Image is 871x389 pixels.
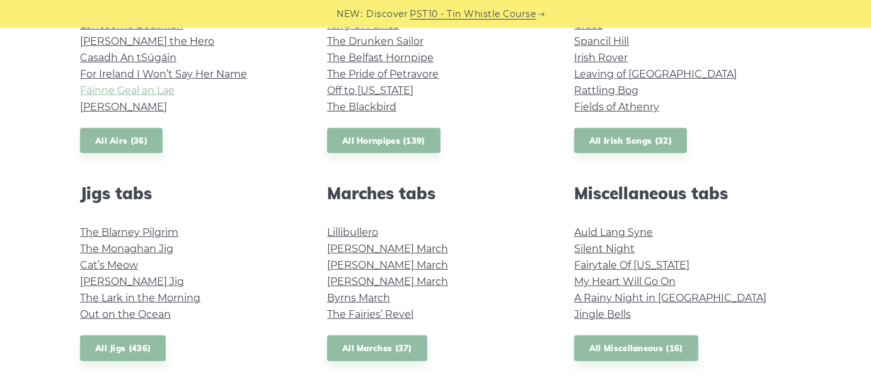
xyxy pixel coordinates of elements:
[327,68,439,80] a: The Pride of Petravore
[80,52,176,64] a: Casadh An tSúgáin
[80,101,167,113] a: [PERSON_NAME]
[80,292,200,304] a: The Lark in the Morning
[327,84,413,96] a: Off to [US_STATE]
[327,19,399,31] a: King Of Fairies
[327,292,390,304] a: Byrns March
[574,101,659,113] a: Fields of Athenry
[80,226,178,238] a: The Blarney Pilgrim
[574,35,629,47] a: Spancil Hill
[327,35,424,47] a: The Drunken Sailor
[327,308,413,320] a: The Fairies’ Revel
[80,276,184,287] a: [PERSON_NAME] Jig
[80,243,173,255] a: The Monaghan Jig
[80,335,166,361] a: All Jigs (436)
[574,335,698,361] a: All Miscellaneous (16)
[80,183,297,203] h2: Jigs tabs
[327,259,448,271] a: [PERSON_NAME] March
[574,226,653,238] a: Auld Lang Syne
[327,52,434,64] a: The Belfast Hornpipe
[574,243,635,255] a: Silent Night
[327,128,441,154] a: All Hornpipes (139)
[574,52,628,64] a: Irish Rover
[327,183,544,203] h2: Marches tabs
[327,101,396,113] a: The Blackbird
[574,128,687,154] a: All Irish Songs (32)
[80,259,138,271] a: Cat’s Meow
[337,7,363,21] span: NEW:
[574,19,603,31] a: Grace
[574,292,766,304] a: A Rainy Night in [GEOGRAPHIC_DATA]
[80,19,183,31] a: Lonesome Boatman
[410,7,536,21] a: PST10 - Tin Whistle Course
[367,7,408,21] span: Discover
[327,276,448,287] a: [PERSON_NAME] March
[327,335,427,361] a: All Marches (37)
[327,226,378,238] a: Lillibullero
[80,35,214,47] a: [PERSON_NAME] the Hero
[574,183,791,203] h2: Miscellaneous tabs
[80,128,163,154] a: All Airs (36)
[80,68,247,80] a: For Ireland I Won’t Say Her Name
[327,243,448,255] a: [PERSON_NAME] March
[574,68,737,80] a: Leaving of [GEOGRAPHIC_DATA]
[574,308,631,320] a: Jingle Bells
[80,84,175,96] a: Fáinne Geal an Lae
[574,259,689,271] a: Fairytale Of [US_STATE]
[574,84,638,96] a: Rattling Bog
[80,308,171,320] a: Out on the Ocean
[574,276,676,287] a: My Heart Will Go On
